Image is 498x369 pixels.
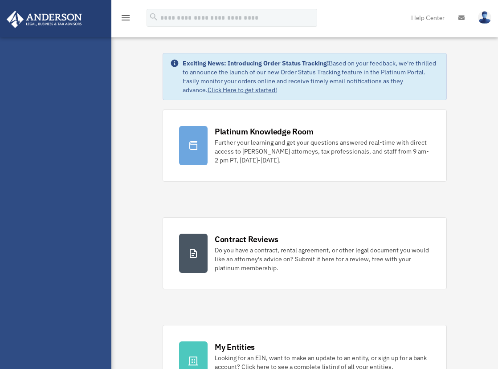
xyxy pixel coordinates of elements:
img: User Pic [478,11,491,24]
a: menu [120,16,131,23]
a: Click Here to get started! [208,86,277,94]
div: Contract Reviews [215,234,278,245]
div: Do you have a contract, rental agreement, or other legal document you would like an attorney's ad... [215,246,430,272]
div: Further your learning and get your questions answered real-time with direct access to [PERSON_NAM... [215,138,430,165]
strong: Exciting News: Introducing Order Status Tracking! [183,59,329,67]
div: Based on your feedback, we're thrilled to announce the launch of our new Order Status Tracking fe... [183,59,439,94]
i: menu [120,12,131,23]
a: Contract Reviews Do you have a contract, rental agreement, or other legal document you would like... [163,217,447,289]
i: search [149,12,159,22]
div: My Entities [215,341,255,353]
img: Anderson Advisors Platinum Portal [4,11,85,28]
div: Platinum Knowledge Room [215,126,314,137]
a: Platinum Knowledge Room Further your learning and get your questions answered real-time with dire... [163,109,447,182]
